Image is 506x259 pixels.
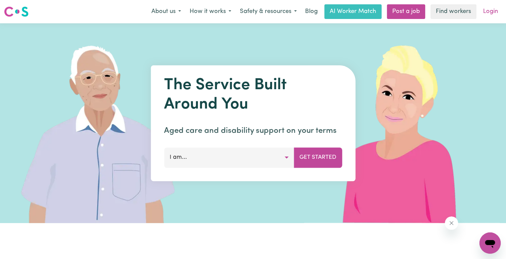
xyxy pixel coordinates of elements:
[324,4,382,19] a: AI Worker Match
[4,4,29,19] a: Careseekers logo
[236,5,301,19] button: Safety & resources
[164,125,342,137] p: Aged care and disability support on your terms
[185,5,236,19] button: How it works
[4,6,29,18] img: Careseekers logo
[294,147,342,167] button: Get Started
[430,4,476,19] a: Find workers
[301,4,322,19] a: Blog
[479,4,502,19] a: Login
[445,216,458,230] iframe: Close message
[164,147,294,167] button: I am...
[479,232,501,254] iframe: Button to launch messaging window
[164,76,342,114] h1: The Service Built Around You
[4,5,40,10] span: Need any help?
[387,4,425,19] a: Post a job
[147,5,185,19] button: About us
